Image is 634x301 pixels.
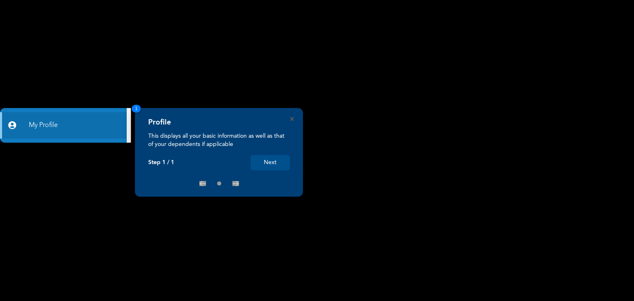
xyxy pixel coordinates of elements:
[148,118,171,127] h4: Profile
[251,155,290,170] button: Next
[132,105,141,113] span: 1
[148,159,174,166] p: Step 1 / 1
[148,132,290,148] p: This displays all your basic information as well as that of your dependents if applicable
[290,117,294,121] button: Close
